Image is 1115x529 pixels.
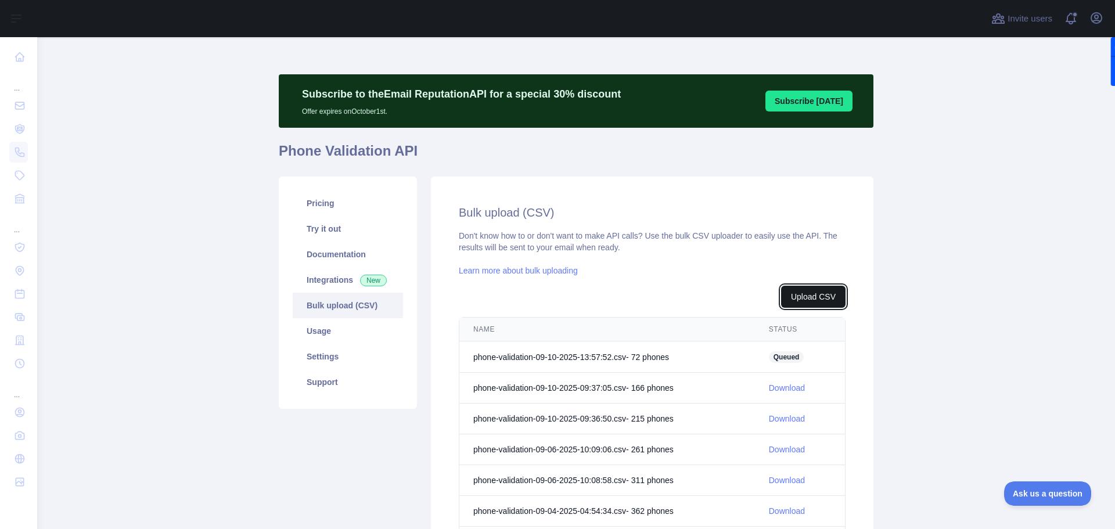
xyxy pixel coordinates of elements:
a: Pricing [293,190,403,216]
th: NAME [459,318,755,341]
td: phone-validation-09-10-2025-09:37:05.csv - 166 phone s [459,373,755,404]
button: Upload CSV [781,286,846,308]
button: Invite users [989,9,1055,28]
a: Support [293,369,403,395]
a: Download [769,476,805,485]
td: phone-validation-09-10-2025-09:36:50.csv - 215 phone s [459,404,755,434]
button: Subscribe [DATE] [765,91,853,111]
a: Bulk upload (CSV) [293,293,403,318]
div: ... [9,211,28,235]
a: Download [769,414,805,423]
a: Usage [293,318,403,344]
a: Download [769,506,805,516]
div: ... [9,376,28,400]
a: Settings [293,344,403,369]
a: Learn more about bulk uploading [459,266,578,275]
td: phone-validation-09-10-2025-13:57:52.csv - 72 phone s [459,341,755,373]
a: Download [769,445,805,454]
th: STATUS [755,318,845,341]
div: ... [9,70,28,93]
td: phone-validation-09-06-2025-10:08:58.csv - 311 phone s [459,465,755,496]
a: Try it out [293,216,403,242]
a: Integrations New [293,267,403,293]
a: Documentation [293,242,403,267]
h2: Bulk upload (CSV) [459,204,846,221]
span: Invite users [1008,12,1052,26]
span: Queued [769,351,804,363]
span: New [360,275,387,286]
td: phone-validation-09-06-2025-10:09:06.csv - 261 phone s [459,434,755,465]
h1: Phone Validation API [279,142,873,170]
p: Offer expires on October 1st. [302,102,621,116]
a: Download [769,383,805,393]
p: Subscribe to the Email Reputation API for a special 30 % discount [302,86,621,102]
td: phone-validation-09-04-2025-04:54:34.csv - 362 phone s [459,496,755,527]
iframe: Toggle Customer Support [1004,481,1092,506]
